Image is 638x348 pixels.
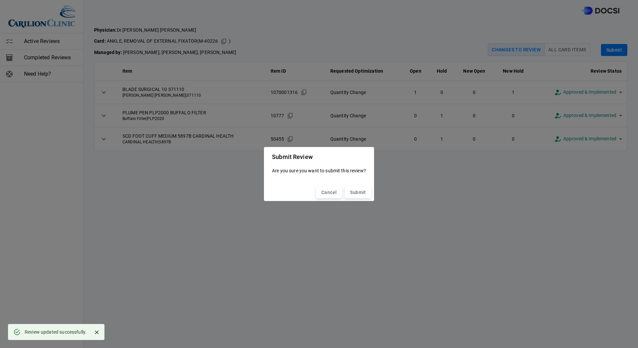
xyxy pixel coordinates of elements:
p: Are you sure you want to submit this review? [272,165,366,177]
h2: Submit Review [264,147,374,165]
button: Submit [345,186,371,199]
div: Review updated successfully. [25,326,86,338]
button: Cancel [316,186,342,199]
button: Close [92,327,102,337]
